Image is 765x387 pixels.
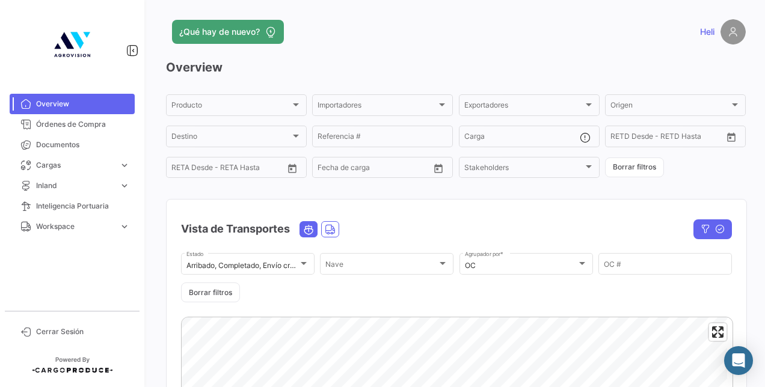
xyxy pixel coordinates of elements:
[709,323,727,341] button: Enter fullscreen
[179,26,260,38] span: ¿Qué hay de nuevo?
[610,103,730,111] span: Origen
[724,346,753,375] div: Abrir Intercom Messenger
[36,221,114,232] span: Workspace
[720,19,746,44] img: placeholder-user.png
[171,103,290,111] span: Producto
[605,157,664,177] button: Borrar filtros
[464,165,583,174] span: Stakeholders
[610,134,632,142] input: Desde
[42,14,102,75] img: 4b7f8542-3a82-4138-a362-aafd166d3a59.jpg
[283,159,301,177] button: Open calendar
[348,165,401,174] input: Hasta
[641,134,694,142] input: Hasta
[325,261,437,270] span: Nave
[36,99,130,109] span: Overview
[186,261,379,270] mat-select-trigger: Arribado, Completado, Envío creado, En [PERSON_NAME]
[171,165,193,174] input: Desde
[429,159,447,177] button: Open calendar
[318,103,437,111] span: Importadores
[700,26,714,38] span: Heli
[181,282,240,302] button: Borrar filtros
[36,326,130,337] span: Cerrar Sesión
[166,59,746,76] h3: Overview
[36,139,130,150] span: Documentos
[36,119,130,130] span: Órdenes de Compra
[119,180,130,191] span: expand_more
[119,221,130,232] span: expand_more
[201,165,255,174] input: Hasta
[36,180,114,191] span: Inland
[10,135,135,155] a: Documentos
[172,20,284,44] button: ¿Qué hay de nuevo?
[10,114,135,135] a: Órdenes de Compra
[36,160,114,171] span: Cargas
[464,103,583,111] span: Exportadores
[119,160,130,171] span: expand_more
[318,165,339,174] input: Desde
[181,221,290,237] h4: Vista de Transportes
[10,94,135,114] a: Overview
[465,261,476,270] mat-select-trigger: OC
[722,128,740,146] button: Open calendar
[171,134,290,142] span: Destino
[322,222,339,237] button: Land
[300,222,317,237] button: Ocean
[10,196,135,216] a: Inteligencia Portuaria
[36,201,130,212] span: Inteligencia Portuaria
